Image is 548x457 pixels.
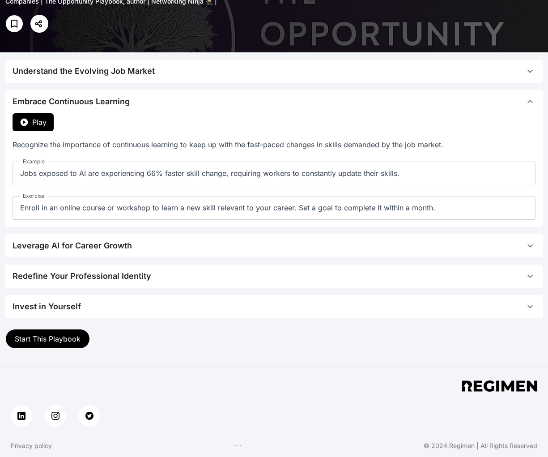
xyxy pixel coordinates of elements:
[5,60,543,83] button: Understand the Evolving Job Market
[424,441,537,450] div: © 2024 Regimen | All Rights Reserved
[5,329,90,349] button: Start This Playbook
[15,334,81,343] span: Start This Playbook
[5,295,543,318] button: Invest in Yourself
[20,192,47,200] legend: Exercise
[20,201,528,214] p: Enroll in an online course or workshop to learn a new skill relevant to your career. Set a goal t...
[11,441,52,450] a: Privacy policy
[13,113,54,131] button: Play
[13,300,81,313] div: Invest in Yourself
[51,412,59,420] img: instagram button
[13,138,535,151] p: Recognize the importance of continuous learning to keep up with the fast-paced changes in skills ...
[79,405,100,427] a: twitter
[45,405,66,427] a: instagram
[13,65,155,77] div: Understand the Evolving Job Market
[32,117,47,128] span: Play
[5,234,543,257] button: Leverage AI for Career Growth
[11,405,32,427] a: linkedin
[20,158,47,165] legend: Example
[13,270,151,282] div: Redefine Your Professional Identity
[13,239,132,252] div: Leverage AI for Career Growth
[85,412,93,420] img: twitter button
[13,95,130,108] div: Embrace Continuous Learning
[17,412,25,420] img: linkedin button
[5,15,23,33] button: Save
[20,167,528,179] p: Jobs exposed to AI are experiencing 66% faster skill change, requiring workers to constantly upda...
[5,90,543,113] button: Embrace Continuous Learning
[5,265,543,288] button: Redefine Your Professional Identity
[462,380,537,392] img: app footer logo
